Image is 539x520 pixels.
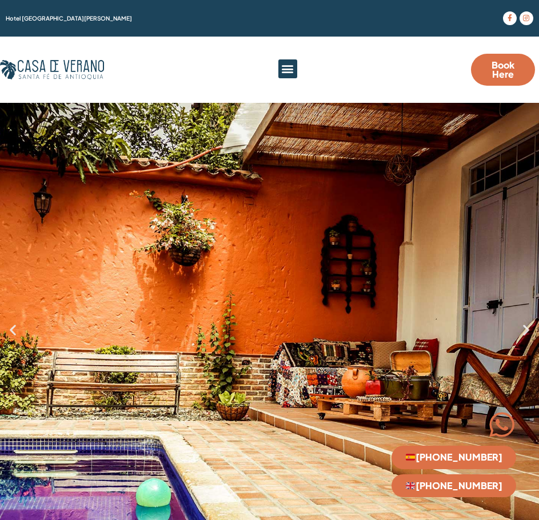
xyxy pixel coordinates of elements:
img: 🇬🇧 [406,481,415,490]
img: 🇪🇸 [406,453,415,462]
div: Menu Toggle [278,59,297,78]
span: [PHONE_NUMBER] [405,453,502,462]
a: 🇪🇸[PHONE_NUMBER] [392,446,516,469]
a: Book Here [471,54,535,86]
span: Book Here [485,61,521,79]
div: Previous slide [6,322,20,337]
a: 🇬🇧[PHONE_NUMBER] [392,474,516,497]
div: Next slide [519,322,533,337]
h1: Hotel [GEOGRAPHIC_DATA][PERSON_NAME] [6,15,433,21]
span: [PHONE_NUMBER] [405,481,502,490]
